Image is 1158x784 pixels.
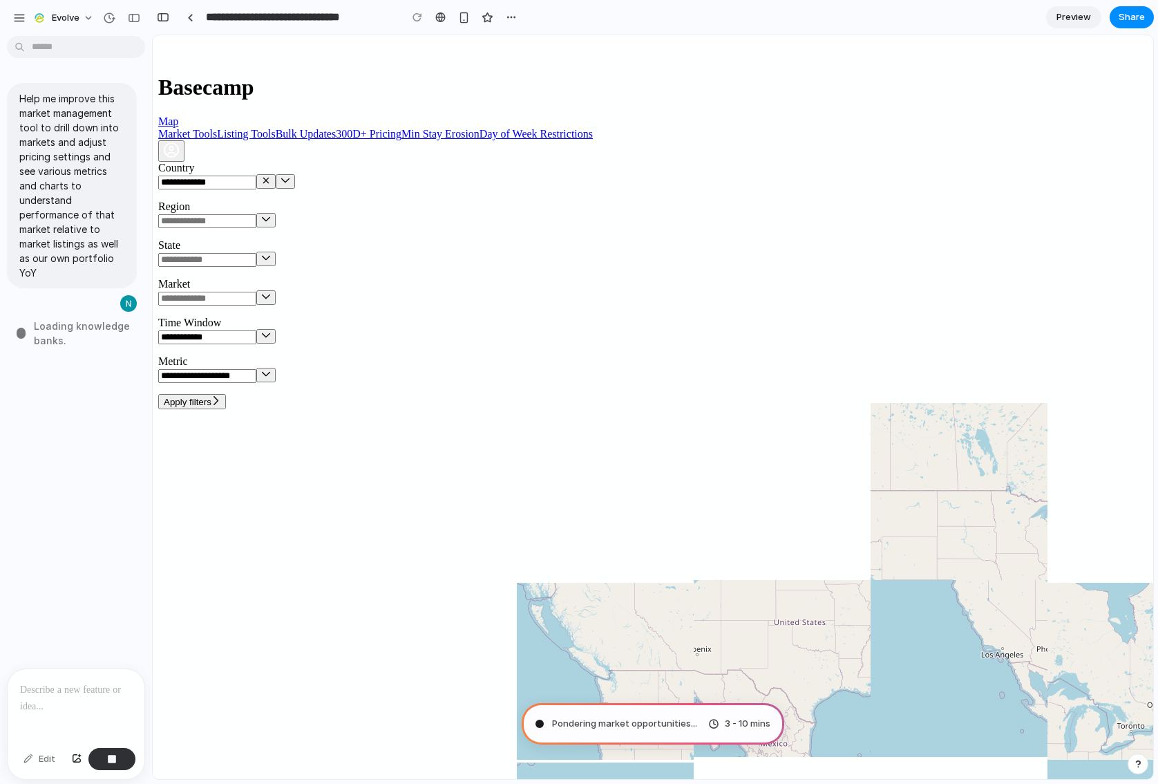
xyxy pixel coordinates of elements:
[19,91,124,280] p: Help me improve this market management tool to drill down into markets and adjust pricing setting...
[552,717,697,731] span: Pondering market opportunities ...
[6,165,995,193] label: Region
[6,281,995,309] label: Time Window
[104,294,123,308] button: open menu
[52,11,79,25] span: Evolve
[104,255,123,270] button: open menu
[6,243,995,270] label: Market
[123,139,142,153] button: open menu
[6,105,32,127] button: Menu Button
[34,319,144,348] span: Loading knowledge banks .
[104,139,123,153] button: Country
[104,178,123,192] button: open menu
[64,93,122,104] span: Listing Tools
[1110,6,1154,28] button: Share
[1056,10,1091,24] span: Preview
[6,140,104,154] input: Country
[6,256,104,270] input: Market
[6,218,104,232] input: State
[327,93,440,104] span: Day of Week Restrictions
[1046,6,1101,28] a: Preview
[6,127,995,154] label: Country
[6,359,73,374] button: Apply filters
[6,320,995,348] label: Metric
[725,717,770,731] span: 3 - 10 mins
[6,295,104,309] input: Time Window
[123,93,184,104] span: Bulk Updates
[6,334,104,348] input: Metric
[6,80,26,92] span: Map
[249,93,327,104] span: Min Stay Erosion
[11,107,26,122] img: User Avatar
[6,93,64,104] span: Market Tools
[6,39,995,65] h1: Basecamp
[104,216,123,231] button: open menu
[183,93,249,104] span: 300D+ Pricing
[1119,10,1145,24] span: Share
[11,362,59,372] span: Apply filters
[6,204,995,232] label: State
[6,179,104,193] input: Region
[104,333,123,347] button: open menu
[27,7,101,29] button: Evolve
